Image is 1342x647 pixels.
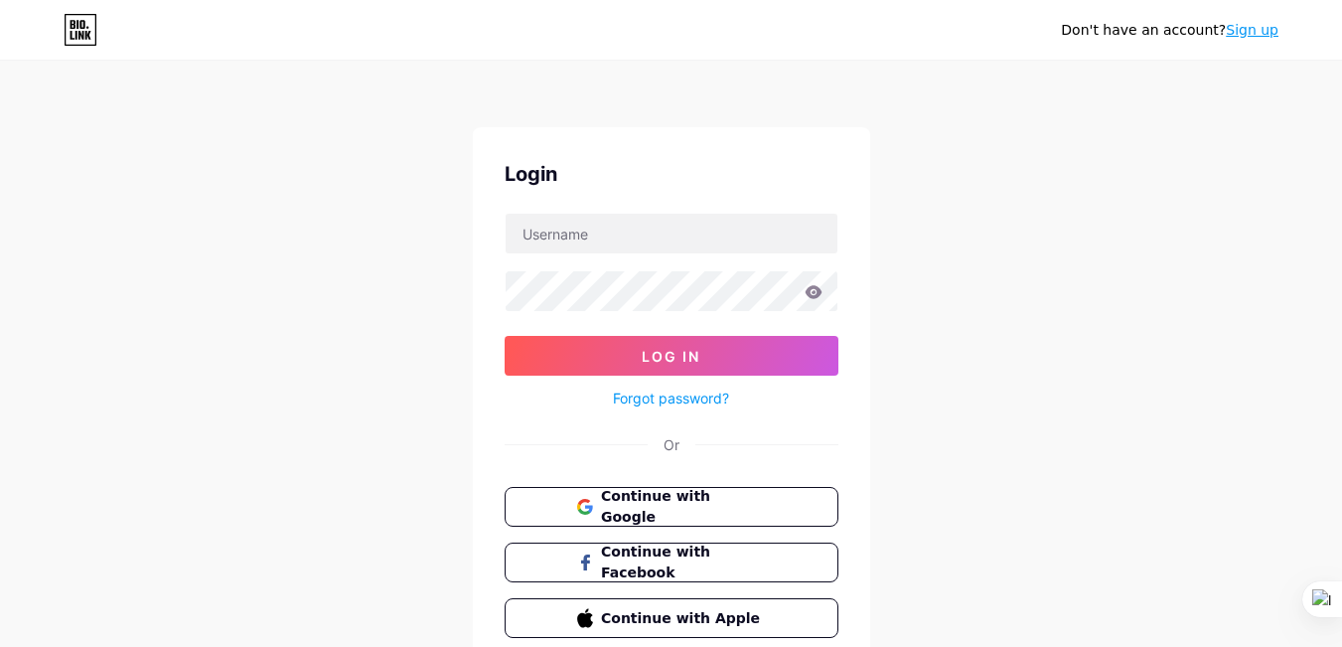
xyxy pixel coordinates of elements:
[664,434,679,455] div: Or
[505,543,838,582] button: Continue with Facebook
[1061,20,1278,41] div: Don't have an account?
[505,487,838,527] button: Continue with Google
[505,159,838,189] div: Login
[601,608,765,629] span: Continue with Apple
[506,214,837,253] input: Username
[601,486,765,528] span: Continue with Google
[505,336,838,376] button: Log In
[613,388,729,408] a: Forgot password?
[642,348,700,365] span: Log In
[601,542,765,583] span: Continue with Facebook
[505,598,838,638] button: Continue with Apple
[1226,22,1278,38] a: Sign up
